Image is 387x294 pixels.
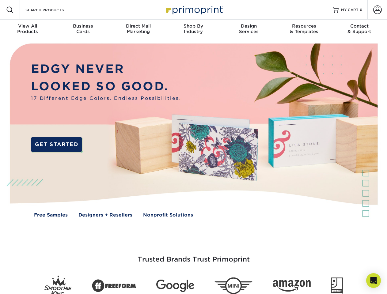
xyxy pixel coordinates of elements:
a: Resources& Templates [276,20,332,39]
img: Primoprint [163,3,224,16]
span: Shop By [166,23,221,29]
a: DesignServices [221,20,276,39]
input: SEARCH PRODUCTS..... [25,6,85,13]
span: MY CART [341,7,359,13]
div: Open Intercom Messenger [366,273,381,288]
span: Business [55,23,110,29]
span: Contact [332,23,387,29]
span: Resources [276,23,332,29]
span: 0 [360,8,362,12]
div: Services [221,23,276,34]
img: Goodwill [331,277,343,294]
a: Direct MailMarketing [111,20,166,39]
span: Direct Mail [111,23,166,29]
img: Amazon [273,280,311,292]
p: LOOKED SO GOOD. [31,78,181,95]
p: EDGY NEVER [31,60,181,78]
a: Designers + Resellers [78,212,132,219]
div: Marketing [111,23,166,34]
div: & Templates [276,23,332,34]
span: Design [221,23,276,29]
img: Google [156,280,194,292]
div: Industry [166,23,221,34]
h3: Trusted Brands Trust Primoprint [14,241,373,271]
a: Contact& Support [332,20,387,39]
div: & Support [332,23,387,34]
a: Shop ByIndustry [166,20,221,39]
span: 17 Different Edge Colors. Endless Possibilities. [31,95,181,102]
a: Free Samples [34,212,68,219]
a: GET STARTED [31,137,82,152]
div: Cards [55,23,110,34]
iframe: Google Customer Reviews [2,275,52,292]
a: BusinessCards [55,20,110,39]
a: Nonprofit Solutions [143,212,193,219]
